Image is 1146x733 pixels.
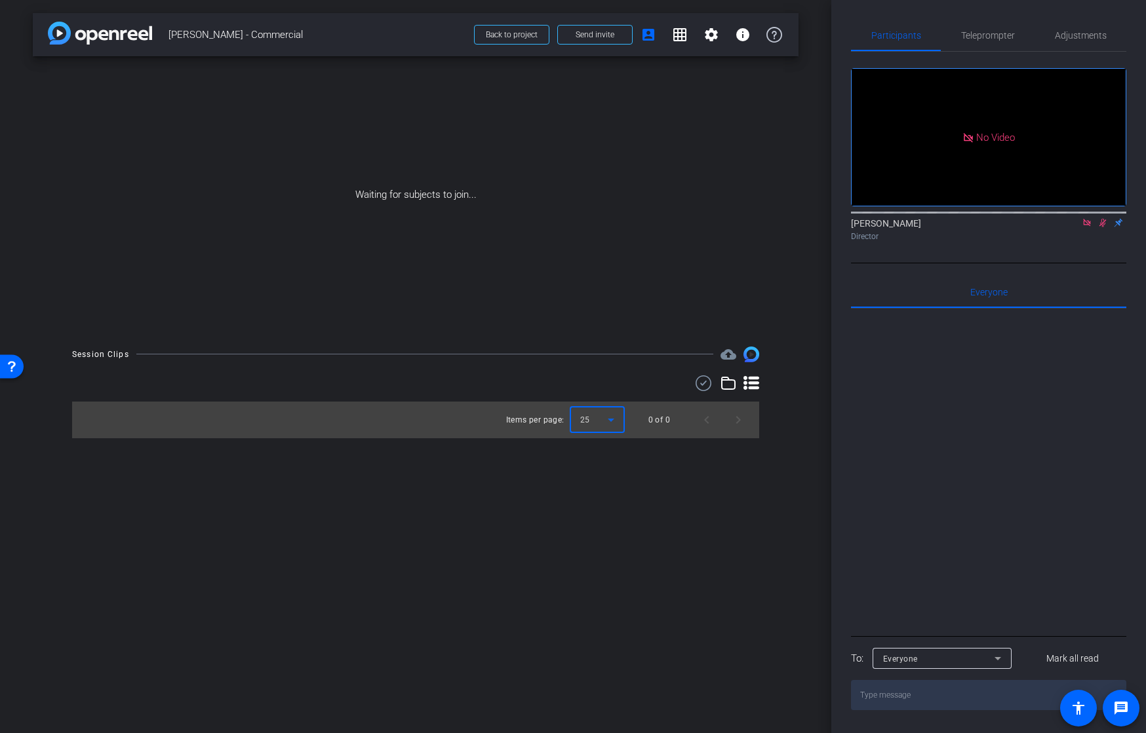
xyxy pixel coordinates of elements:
span: Everyone [970,288,1008,297]
span: Teleprompter [961,31,1015,40]
span: Adjustments [1055,31,1107,40]
mat-icon: grid_on [672,27,688,43]
div: To: [851,651,863,666]
mat-icon: cloud_upload [721,347,736,362]
span: Send invite [576,29,614,40]
div: Items per page: [506,413,564,426]
div: 0 of 0 [648,413,670,426]
img: Session clips [743,347,759,362]
span: Participants [871,31,921,40]
span: Everyone [883,654,918,664]
button: Back to project [474,25,549,45]
span: [PERSON_NAME] - Commercial [168,22,466,48]
mat-icon: message [1113,700,1129,716]
div: Director [851,231,1126,242]
button: Mark all read [1019,647,1127,670]
div: Waiting for subjects to join... [33,56,799,333]
mat-icon: account_box [641,27,656,43]
mat-icon: accessibility [1071,700,1086,716]
button: Previous page [691,404,722,436]
span: Destinations for your clips [721,347,736,362]
span: Back to project [486,30,538,39]
mat-icon: info [735,27,751,43]
div: Session Clips [72,348,129,361]
button: Send invite [557,25,633,45]
div: [PERSON_NAME] [851,217,1126,242]
span: Mark all read [1046,652,1099,666]
mat-icon: settings [703,27,719,43]
button: Next page [722,404,754,436]
span: No Video [976,131,1015,143]
img: app-logo [48,22,152,45]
